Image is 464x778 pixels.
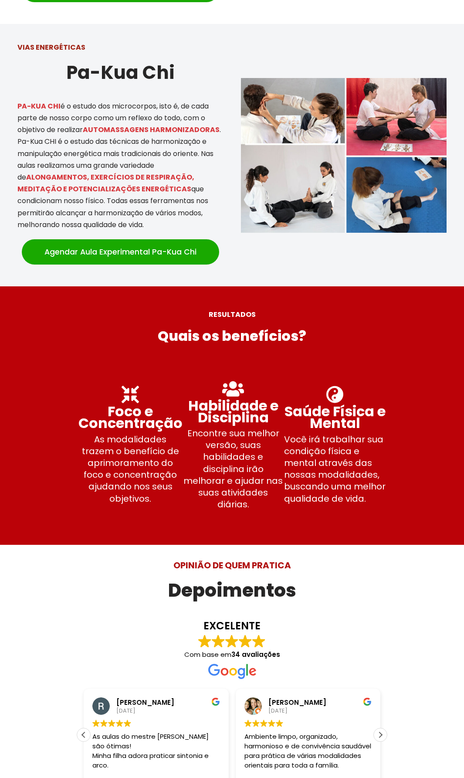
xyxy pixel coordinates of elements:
[252,635,265,648] img: Google
[108,720,115,727] img: Google
[244,697,262,715] img: Luciana Rabello Silva profile picture
[17,42,85,52] strong: VIAS ENERGÉTICAS
[184,650,280,659] span: Com base em
[268,707,372,715] div: [DATE]
[198,635,211,648] img: Google
[212,635,225,648] img: Google
[239,635,252,648] img: Google
[284,401,386,433] strong: Saúde Física e Mental
[268,720,275,727] img: Google
[188,396,278,427] strong: Habilidade e Disciplina
[78,401,183,433] strong: Foco e Concentração
[260,720,268,727] img: Google
[77,576,388,605] h2: Depoimentos
[77,618,388,633] strong: EXCELENTE
[244,732,372,770] div: Ambiente limpo, organizado, harmonioso e de convivência saudável para prática de várias modalidad...
[225,635,238,648] img: Google
[17,101,61,111] mark: PA-KUA CHI
[17,100,224,231] p: é o estudo dos microcorpos, isto é, de cada parte de nosso corpo como um reflexo do todo, com o o...
[284,434,386,505] p: Você irá trabalhar sua condição física e mental através das nossas modalidades, buscando uma melh...
[252,720,260,727] img: Google
[22,239,219,265] a: Agendar Aula Experimental Pa-Kua Chi
[78,434,183,505] p: As modalidades trazem o benefício de aprimoramento do foco e concentração ajudando nos seus objet...
[124,720,131,727] img: Google
[209,309,256,319] strong: RESULTADOS
[83,125,220,135] mark: AUTOMASSAGENS HARMONIZADORAS
[244,720,252,727] img: Google
[92,720,100,727] img: Google
[208,664,256,679] img: Google
[116,720,123,727] img: Google
[183,428,284,510] p: Encontre sua melhor versão, suas habilidades e disciplina irão melhorar e ajudar nas suas ativida...
[231,650,280,659] strong: 34 avaliações
[268,698,372,707] div: [PERSON_NAME]
[17,172,194,194] mark: ALONGAMENTOS, EXERCÍCIOS DE RESPIRAÇÃO, MEDITAÇÃO E POTENCIALIZAÇÕES ENERGÉTICAS
[116,707,220,715] div: [DATE]
[100,720,108,727] img: Google
[3,325,461,347] h2: Quais os benefícios?
[92,697,110,715] img: Rafael Arenhart profile picture
[66,60,175,85] strong: Pa-Kua Chi
[374,728,387,741] div: Próxima avaliação
[77,728,90,741] div: Avaliação anterior
[173,559,291,571] strong: OPINIÃO DE QUEM PRATICA
[92,732,220,770] div: As aulas do mestre [PERSON_NAME] são ótimas! Minha filha adora praticar sintonia e arco.
[116,698,220,707] div: [PERSON_NAME]
[276,720,283,727] img: Google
